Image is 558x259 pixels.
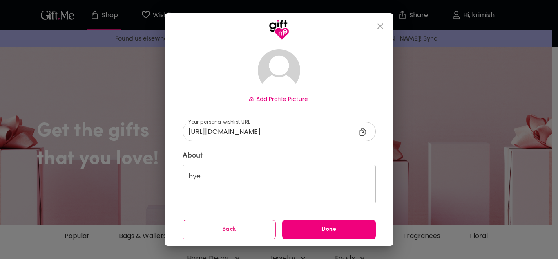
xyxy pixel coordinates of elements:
button: close [371,16,390,36]
span: Done [282,225,376,234]
span: Back [183,225,276,234]
img: Avatar [258,49,300,92]
label: About [183,151,376,161]
img: GiftMe Logo [269,20,289,40]
button: Done [282,220,376,239]
textarea: bye [188,172,370,196]
span: Add Profile Picture [256,95,308,103]
button: Back [183,220,276,239]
